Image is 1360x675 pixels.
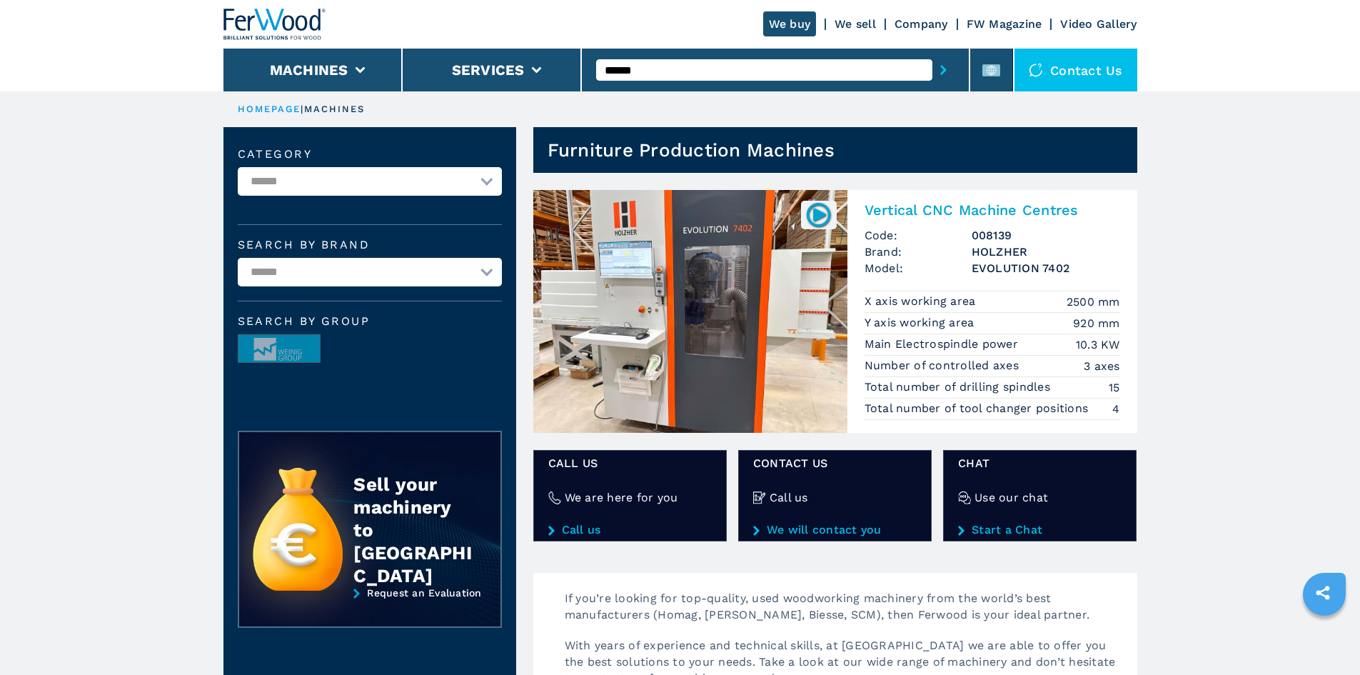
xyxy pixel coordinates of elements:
[1084,358,1120,374] em: 3 axes
[865,401,1092,416] p: Total number of tool changer positions
[1305,575,1341,611] a: sharethis
[1112,401,1119,417] em: 4
[835,17,876,31] a: We sell
[238,587,502,639] a: Request an Evaluation
[533,190,847,433] img: Vertical CNC Machine Centres HOLZHER EVOLUTION 7402
[1067,294,1120,310] em: 2500 mm
[533,190,1137,433] a: Vertical CNC Machine Centres HOLZHER EVOLUTION 7402008139Vertical CNC Machine CentresCode:008139B...
[974,489,1048,506] h4: Use our chat
[301,104,303,114] span: |
[972,244,1120,260] h3: HOLZHER
[865,227,972,244] span: Code:
[753,491,766,504] img: Call us
[1076,336,1120,353] em: 10.3 KW
[452,61,525,79] button: Services
[967,17,1042,31] a: FW Magazine
[753,455,917,471] span: CONTACT US
[958,491,971,504] img: Use our chat
[238,104,301,114] a: HOMEPAGE
[932,54,954,86] button: submit-button
[865,201,1120,219] h2: Vertical CNC Machine Centres
[238,239,502,251] label: Search by brand
[270,61,348,79] button: Machines
[548,139,835,161] h1: Furniture Production Machines
[223,9,326,40] img: Ferwood
[1299,611,1349,664] iframe: Chat
[548,455,712,471] span: Call us
[353,473,472,587] div: Sell your machinery to [GEOGRAPHIC_DATA]
[1109,379,1120,396] em: 15
[753,524,917,536] a: We will contact you
[865,260,972,276] span: Model:
[958,455,1122,471] span: Chat
[972,227,1120,244] h3: 008139
[865,379,1054,395] p: Total number of drilling spindles
[1014,49,1137,91] div: Contact us
[548,524,712,536] a: Call us
[865,315,978,331] p: Y axis working area
[238,316,502,327] span: Search by group
[565,489,678,506] h4: We are here for you
[550,590,1137,637] p: If you’re looking for top-quality, used woodworking machinery from the world’s best manufacturers...
[238,149,502,160] label: Category
[958,524,1122,536] a: Start a Chat
[1073,315,1120,331] em: 920 mm
[865,244,972,260] span: Brand:
[304,103,366,116] p: machines
[548,491,561,504] img: We are here for you
[238,335,320,364] img: image
[865,336,1022,352] p: Main Electrospindle power
[972,260,1120,276] h3: EVOLUTION 7402
[895,17,948,31] a: Company
[805,201,832,229] img: 008139
[770,489,808,506] h4: Call us
[763,11,817,36] a: We buy
[1060,17,1137,31] a: Video Gallery
[865,294,979,309] p: X axis working area
[1029,63,1043,77] img: Contact us
[865,358,1023,374] p: Number of controlled axes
